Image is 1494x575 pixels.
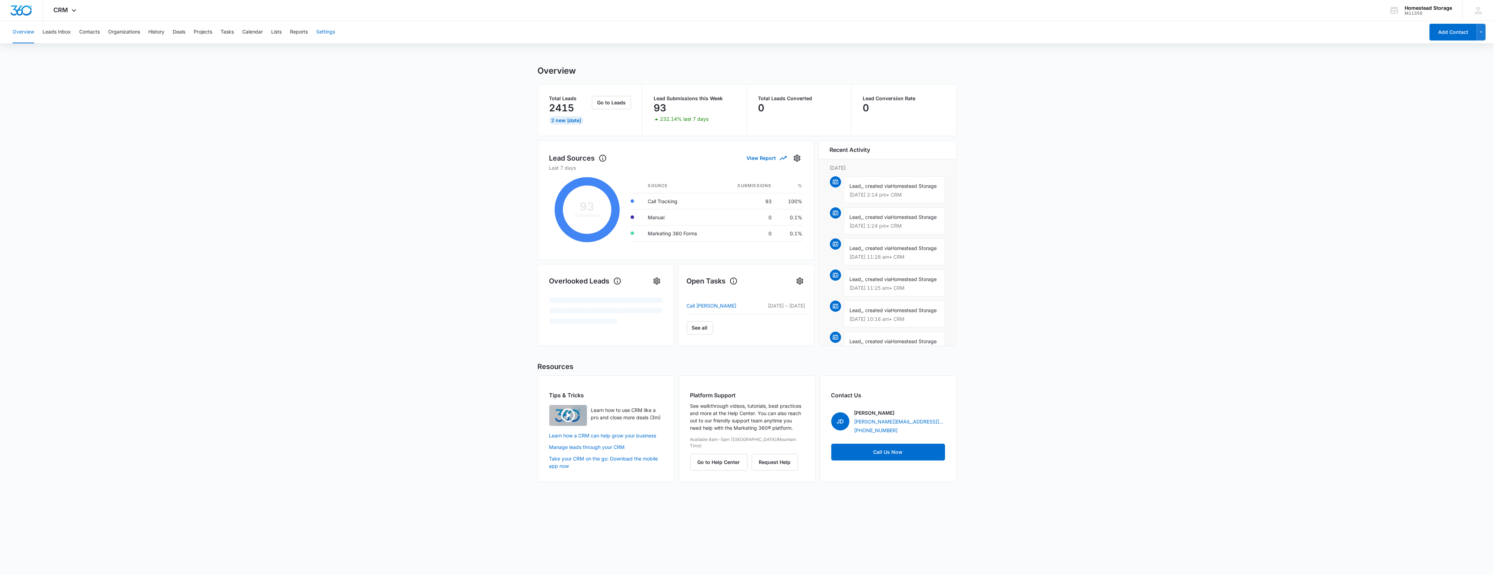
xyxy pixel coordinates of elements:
[316,21,335,43] button: Settings
[549,432,663,439] a: Learn how a CRM can help grow your business
[863,96,945,101] p: Lead Conversion Rate
[758,96,840,101] p: Total Leads Converted
[850,286,939,290] p: [DATE] 11:25 am • CRM
[1405,11,1452,16] div: account id
[592,96,631,109] button: Go to Leads
[854,409,895,416] p: [PERSON_NAME]
[850,255,939,259] p: [DATE] 11:28 am • CRM
[850,245,863,251] span: Lead,
[1429,24,1477,40] button: Add Contact
[720,225,777,241] td: 0
[830,164,945,171] p: [DATE]
[831,444,945,460] a: Call Us Now
[592,99,631,105] a: Go to Leads
[850,223,939,228] p: [DATE] 1:24 pm • CRM
[13,21,34,43] button: Overview
[752,454,798,471] button: Request Help
[1405,5,1452,11] div: account name
[891,276,937,282] span: Homestead Storage
[863,338,891,344] span: , created via
[850,192,939,197] p: [DATE] 2:14 pm • CRM
[891,245,937,251] span: Homestead Storage
[538,361,957,372] h2: Resources
[148,21,164,43] button: History
[642,225,720,241] td: Marketing 360 Forms
[660,117,708,121] p: 232.14% last 7 days
[549,405,587,426] img: Learn how to use CRM like a pro and close more deals (3m)
[850,183,863,189] span: Lead,
[752,459,798,465] a: Request Help
[651,275,662,287] button: Settings
[687,302,755,310] a: Call [PERSON_NAME]
[654,96,736,101] p: Lead Submissions this Week
[642,193,720,209] td: Call Tracking
[863,102,869,113] p: 0
[777,193,803,209] td: 100%
[777,178,803,193] th: %
[221,21,234,43] button: Tasks
[549,455,663,470] a: Take your CRM on the go: Download the mobile app now
[863,183,891,189] span: , created via
[891,338,937,344] span: Homestead Storage
[690,402,804,432] p: See walkthrough videos, tutorials, best practices and more at the Help Center. You can also reach...
[863,214,891,220] span: , created via
[549,391,663,399] h2: Tips & Tricks
[549,276,622,286] h1: Overlooked Leads
[850,338,863,344] span: Lead,
[690,459,752,465] a: Go to Help Center
[687,276,738,286] h1: Open Tasks
[850,307,863,313] span: Lead,
[687,321,713,334] a: See all
[642,178,720,193] th: Source
[549,443,663,451] a: Manage leads through your CRM
[690,436,804,449] p: Available 8am-5pm ([GEOGRAPHIC_DATA]/Mountain Time)
[720,209,777,225] td: 0
[891,307,937,313] span: Homestead Storage
[53,6,68,14] span: CRM
[791,153,803,164] button: Settings
[794,275,805,287] button: Settings
[891,214,937,220] span: Homestead Storage
[863,307,891,313] span: , created via
[549,116,584,125] div: 2 New [DATE]
[690,454,748,471] button: Go to Help Center
[831,391,945,399] h2: Contact Us
[854,427,898,434] a: [PHONE_NUMBER]
[755,302,805,309] p: [DATE] – [DATE]
[79,21,100,43] button: Contacts
[43,21,71,43] button: Leads Inbox
[777,209,803,225] td: 0.1%
[690,391,804,399] h2: Platform Support
[863,245,891,251] span: , created via
[290,21,308,43] button: Reports
[173,21,185,43] button: Deals
[720,193,777,209] td: 93
[549,164,803,171] p: Last 7 days
[854,418,945,425] a: [PERSON_NAME][EMAIL_ADDRESS][PERSON_NAME][DOMAIN_NAME]
[271,21,282,43] button: Lists
[654,102,666,113] p: 93
[747,152,786,164] button: View Report
[549,153,607,163] h1: Lead Sources
[108,21,140,43] button: Organizations
[831,412,849,430] span: JD
[777,225,803,241] td: 0.1%
[549,96,591,101] p: Total Leads
[850,317,939,322] p: [DATE] 10:16 am • CRM
[591,406,663,421] p: Learn how to use CRM like a pro and close more deals (3m)
[850,214,863,220] span: Lead,
[194,21,212,43] button: Projects
[242,21,263,43] button: Calendar
[850,276,863,282] span: Lead,
[538,66,576,76] h1: Overview
[863,276,891,282] span: , created via
[758,102,765,113] p: 0
[720,178,777,193] th: Submissions
[891,183,937,189] span: Homestead Storage
[830,146,870,154] h6: Recent Activity
[549,102,574,113] p: 2415
[642,209,720,225] td: Manual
